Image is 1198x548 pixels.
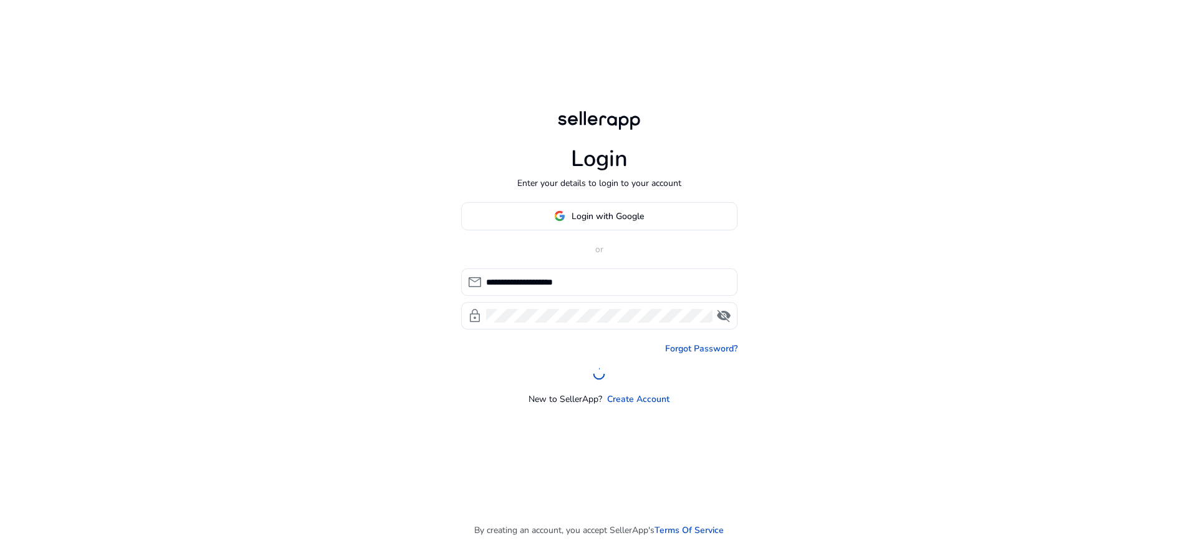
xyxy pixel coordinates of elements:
span: Login with Google [572,210,644,223]
h1: Login [571,145,628,172]
span: visibility_off [716,308,731,323]
p: Enter your details to login to your account [517,177,681,190]
a: Terms Of Service [655,524,724,537]
p: New to SellerApp? [528,393,602,406]
span: mail [467,275,482,290]
button: Login with Google [461,202,738,230]
p: or [461,243,738,256]
a: Create Account [607,393,670,406]
span: lock [467,308,482,323]
img: google-logo.svg [554,210,565,222]
a: Forgot Password? [665,342,738,355]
